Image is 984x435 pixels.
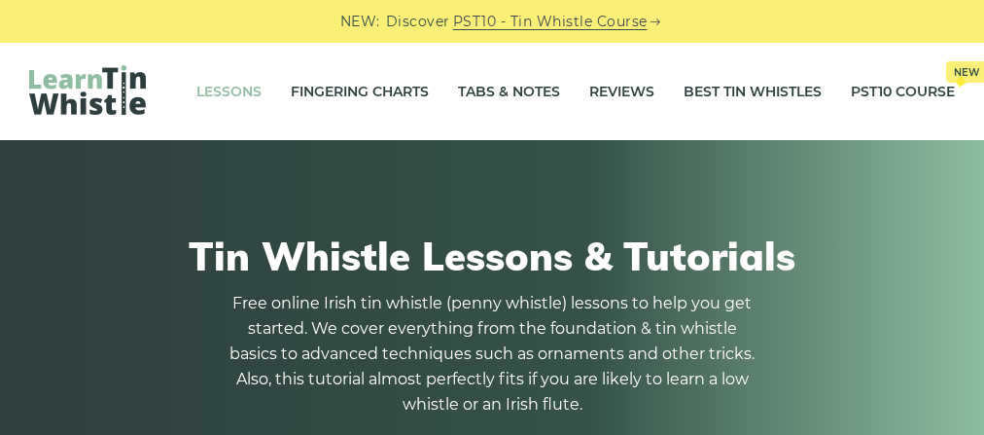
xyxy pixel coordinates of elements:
[39,233,945,279] h1: Tin Whistle Lessons & Tutorials
[291,67,429,116] a: Fingering Charts
[29,65,146,115] img: LearnTinWhistle.com
[229,291,755,417] p: Free online Irish tin whistle (penny whistle) lessons to help you get started. We cover everythin...
[851,67,955,116] a: PST10 CourseNew
[589,67,654,116] a: Reviews
[458,67,560,116] a: Tabs & Notes
[684,67,822,116] a: Best Tin Whistles
[196,67,262,116] a: Lessons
